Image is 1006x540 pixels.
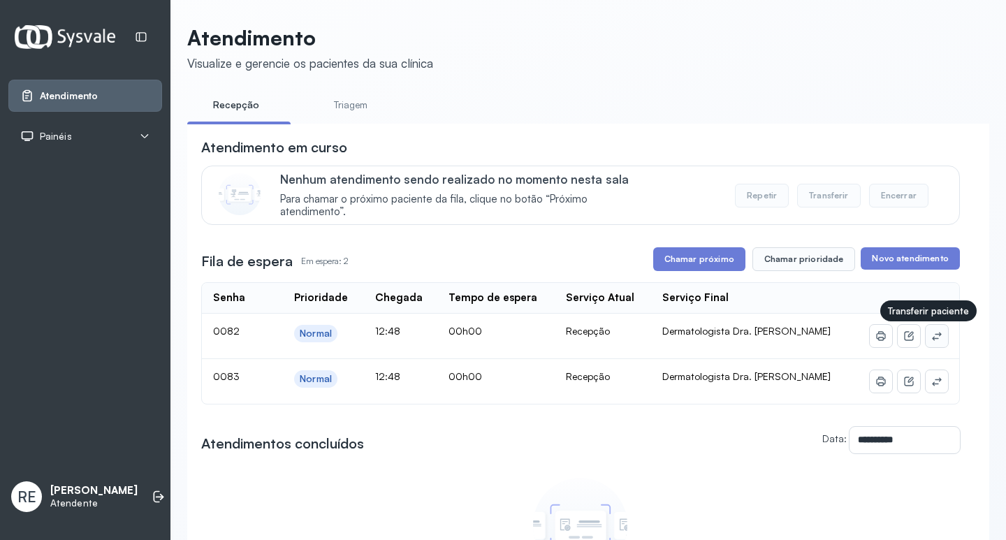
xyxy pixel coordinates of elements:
[300,373,332,385] div: Normal
[20,89,150,103] a: Atendimento
[375,325,400,337] span: 12:48
[187,56,433,71] div: Visualize e gerencie os pacientes da sua clínica
[301,251,349,271] p: Em espera: 2
[213,370,240,382] span: 0083
[653,247,745,271] button: Chamar próximo
[797,184,861,207] button: Transferir
[201,251,293,271] h3: Fila de espera
[213,291,245,305] div: Senha
[662,291,729,305] div: Serviço Final
[40,90,98,102] span: Atendimento
[861,247,959,270] button: Novo atendimento
[662,370,831,382] span: Dermatologista Dra. [PERSON_NAME]
[449,370,482,382] span: 00h00
[280,193,650,219] span: Para chamar o próximo paciente da fila, clique no botão “Próximo atendimento”.
[40,131,72,143] span: Painéis
[187,25,433,50] p: Atendimento
[187,94,285,117] a: Recepção
[449,325,482,337] span: 00h00
[566,370,639,383] div: Recepção
[662,325,831,337] span: Dermatologista Dra. [PERSON_NAME]
[822,432,847,444] label: Data:
[375,291,423,305] div: Chegada
[869,184,928,207] button: Encerrar
[294,291,348,305] div: Prioridade
[302,94,400,117] a: Triagem
[201,434,364,453] h3: Atendimentos concluídos
[752,247,856,271] button: Chamar prioridade
[566,325,639,337] div: Recepção
[201,138,347,157] h3: Atendimento em curso
[449,291,537,305] div: Tempo de espera
[219,173,261,215] img: Imagem de CalloutCard
[375,370,400,382] span: 12:48
[15,25,115,48] img: Logotipo do estabelecimento
[735,184,789,207] button: Repetir
[280,172,650,187] p: Nenhum atendimento sendo realizado no momento nesta sala
[300,328,332,340] div: Normal
[213,325,240,337] span: 0082
[566,291,634,305] div: Serviço Atual
[50,497,138,509] p: Atendente
[50,484,138,497] p: [PERSON_NAME]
